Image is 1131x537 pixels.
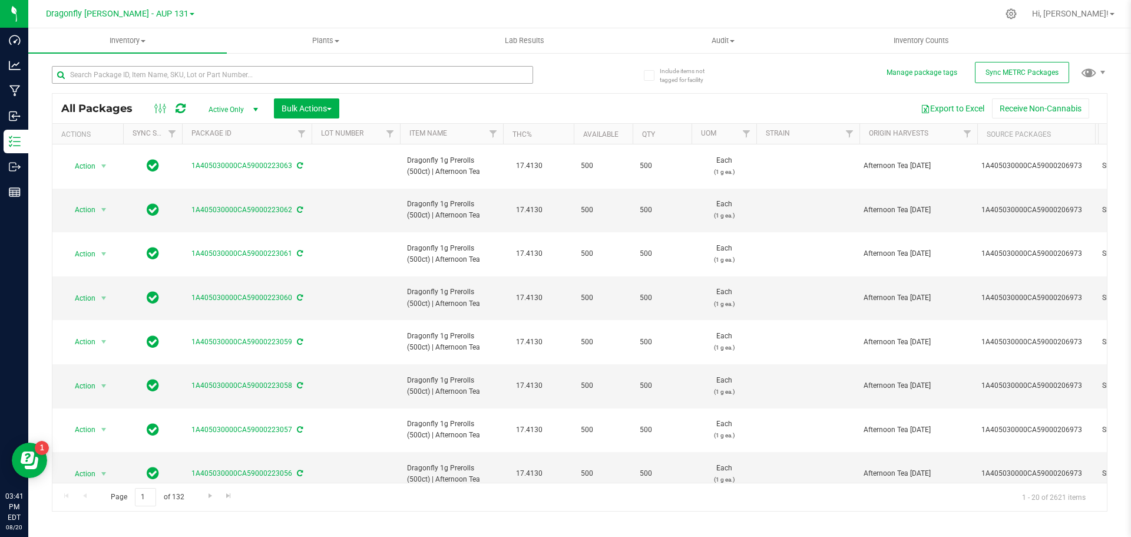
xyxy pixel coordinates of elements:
[977,124,1095,144] th: Source Packages
[407,199,496,221] span: Dragonfly 1g Prerolls (500ct) | Afternoon Tea
[135,488,156,506] input: 1
[9,85,21,97] inline-svg: Manufacturing
[510,465,548,482] span: 17.4130
[64,378,96,394] span: Action
[52,66,533,84] input: Search Package ID, Item Name, SKU, Lot or Part Number...
[581,337,626,348] span: 500
[274,98,339,118] button: Bulk Actions
[640,468,684,479] span: 500
[699,210,749,221] p: (1 g ea.)
[147,289,159,306] span: In Sync
[887,68,957,78] button: Manage package tags
[28,35,227,46] span: Inventory
[191,294,292,302] a: 1A405030000CA59000223060
[981,424,1092,436] div: 1A405030000CA59000206973
[986,68,1059,77] span: Sync METRC Packages
[64,421,96,438] span: Action
[295,426,303,434] span: Sync from Compliance System
[407,331,496,353] span: Dragonfly 1g Prerolls (500ct) | Afternoon Tea
[699,419,749,441] span: Each
[699,430,749,441] p: (1 g ea.)
[282,104,332,113] span: Bulk Actions
[64,290,96,307] span: Action
[1032,9,1109,18] span: Hi, [PERSON_NAME]!
[975,62,1069,83] button: Sync METRC Packages
[484,124,503,144] a: Filter
[407,286,496,309] span: Dragonfly 1g Prerolls (500ct) | Afternoon Tea
[97,202,111,218] span: select
[97,466,111,482] span: select
[581,424,626,436] span: 500
[28,28,227,53] a: Inventory
[864,337,974,348] div: Afternoon Tea [DATE]
[581,380,626,391] span: 500
[191,129,232,137] a: Package ID
[766,129,790,137] a: Strain
[191,338,292,346] a: 1A405030000CA59000223059
[878,35,965,46] span: Inventory Counts
[510,157,548,174] span: 17.4130
[699,463,749,485] span: Each
[699,199,749,221] span: Each
[9,60,21,71] inline-svg: Analytics
[64,246,96,262] span: Action
[407,155,496,177] span: Dragonfly 1g Prerolls (500ct) | Afternoon Tea
[97,421,111,438] span: select
[46,9,188,19] span: Dragonfly [PERSON_NAME] - AUP 131
[407,419,496,441] span: Dragonfly 1g Prerolls (500ct) | Afternoon Tea
[101,488,194,506] span: Page of 132
[981,292,1092,304] div: 1A405030000CA59000206973
[512,130,532,139] a: THC%
[864,292,974,304] div: Afternoon Tea [DATE]
[864,468,974,479] div: Afternoon Tea [DATE]
[699,298,749,309] p: (1 g ea.)
[35,441,49,455] iframe: Resource center unread badge
[510,421,548,439] span: 17.4130
[510,202,548,219] span: 17.4130
[583,130,619,139] a: Available
[510,289,548,307] span: 17.4130
[864,160,974,172] div: Afternoon Tea [DATE]
[624,28,822,53] a: Audit
[581,292,626,304] span: 500
[163,124,182,144] a: Filter
[97,290,111,307] span: select
[869,129,928,137] a: Origin Harvests
[191,469,292,477] a: 1A405030000CA59000223056
[699,166,749,177] p: (1 g ea.)
[958,124,977,144] a: Filter
[295,381,303,390] span: Sync from Compliance System
[699,286,749,309] span: Each
[699,155,749,177] span: Each
[864,380,974,391] div: Afternoon Tea [DATE]
[9,161,21,173] inline-svg: Outbound
[191,249,292,258] a: 1A405030000CA59000223061
[61,102,144,115] span: All Packages
[147,377,159,394] span: In Sync
[864,248,974,259] div: Afternoon Tea [DATE]
[147,465,159,482] span: In Sync
[981,337,1092,348] div: 1A405030000CA59000206973
[295,338,303,346] span: Sync from Compliance System
[407,375,496,397] span: Dragonfly 1g Prerolls (500ct) | Afternoon Tea
[147,421,159,438] span: In Sync
[9,110,21,122] inline-svg: Inbound
[1013,488,1095,506] span: 1 - 20 of 2621 items
[220,488,237,504] a: Go to the last page
[640,337,684,348] span: 500
[295,294,303,302] span: Sync from Compliance System
[642,130,655,139] a: Qty
[510,377,548,394] span: 17.4130
[147,202,159,218] span: In Sync
[699,254,749,265] p: (1 g ea.)
[64,202,96,218] span: Action
[227,35,425,46] span: Plants
[640,424,684,436] span: 500
[581,248,626,259] span: 500
[640,248,684,259] span: 500
[64,158,96,174] span: Action
[12,443,47,478] iframe: Resource center
[864,205,974,216] div: Afternoon Tea [DATE]
[191,426,292,434] a: 1A405030000CA59000223057
[407,243,496,265] span: Dragonfly 1g Prerolls (500ct) | Afternoon Tea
